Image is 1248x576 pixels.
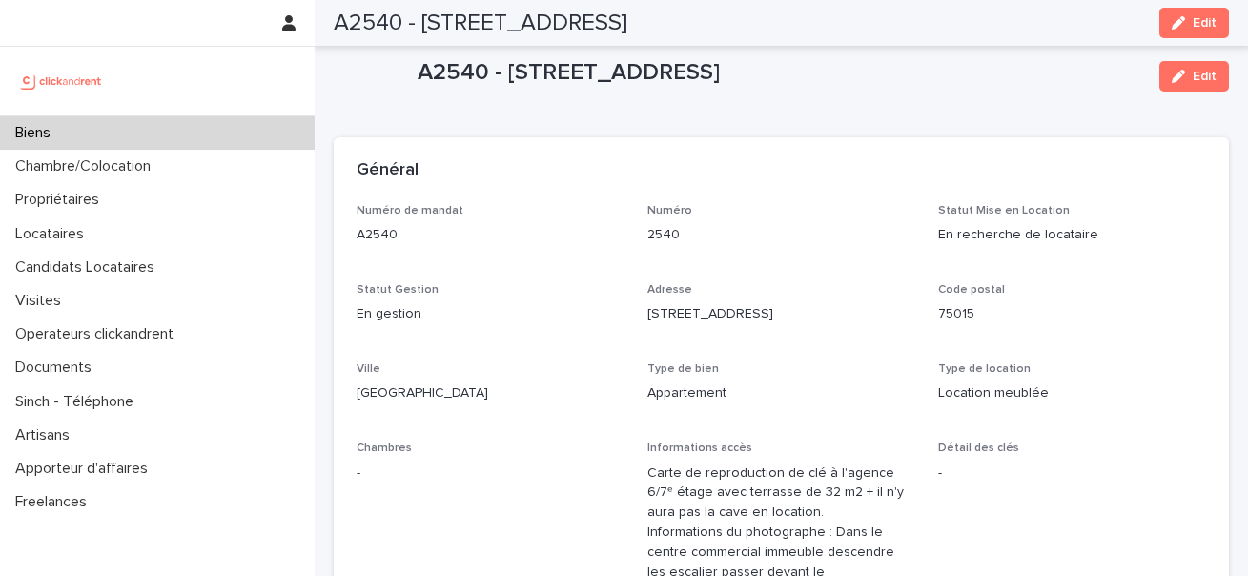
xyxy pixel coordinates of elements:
[647,304,915,324] p: [STREET_ADDRESS]
[15,62,108,100] img: UCB0brd3T0yccxBKYDjQ
[8,359,107,377] p: Documents
[647,442,752,454] span: Informations accès
[8,393,149,411] p: Sinch - Téléphone
[8,157,166,175] p: Chambre/Colocation
[647,284,692,296] span: Adresse
[938,363,1031,375] span: Type de location
[938,225,1206,245] p: En recherche de locataire
[647,205,692,216] span: Numéro
[8,191,114,209] p: Propriétaires
[8,124,66,142] p: Biens
[1159,61,1229,92] button: Edit
[334,10,627,37] h2: A2540 - [STREET_ADDRESS]
[1193,70,1217,83] span: Edit
[1159,8,1229,38] button: Edit
[357,225,624,245] p: A2540
[938,205,1070,216] span: Statut Mise en Location
[938,304,1206,324] p: 75015
[8,325,189,343] p: Operateurs clickandrent
[647,225,915,245] p: 2540
[357,304,624,324] p: En gestion
[8,460,163,478] p: Apporteur d'affaires
[938,463,1206,483] p: -
[357,442,412,454] span: Chambres
[1193,16,1217,30] span: Edit
[647,363,719,375] span: Type de bien
[938,442,1019,454] span: Détail des clés
[357,160,419,181] h2: Général
[8,426,85,444] p: Artisans
[357,284,439,296] span: Statut Gestion
[647,383,915,403] p: Appartement
[357,463,624,483] p: -
[357,363,380,375] span: Ville
[8,493,102,511] p: Freelances
[357,205,463,216] span: Numéro de mandat
[8,292,76,310] p: Visites
[938,383,1206,403] p: Location meublée
[938,284,1005,296] span: Code postal
[418,59,1144,87] p: A2540 - [STREET_ADDRESS]
[357,383,624,403] p: [GEOGRAPHIC_DATA]
[8,258,170,277] p: Candidats Locataires
[8,225,99,243] p: Locataires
